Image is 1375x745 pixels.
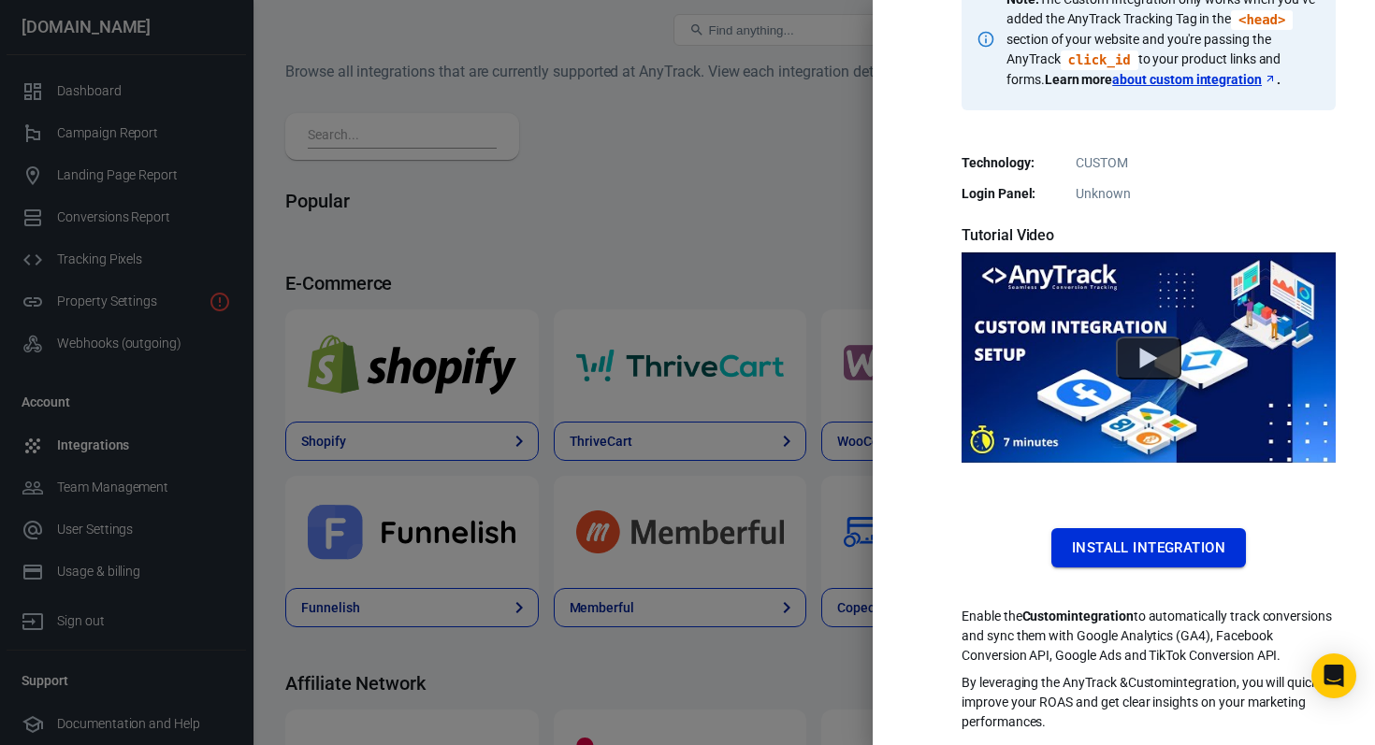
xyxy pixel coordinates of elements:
[1061,50,1138,70] code: Click to copy
[973,184,1324,204] dd: Unknown
[962,607,1336,666] p: Enable the to automatically track conversions and sync them with Google Analytics (GA4), Facebook...
[962,153,1055,173] dt: Technology:
[1051,528,1246,567] button: Install Integration
[1116,336,1181,379] button: Watch Custom Tutorial
[1022,609,1134,623] strong: Custom integration
[1311,653,1356,698] div: Open Intercom Messenger
[973,153,1324,173] dd: CUSTOM
[962,184,1055,204] dt: Login Panel:
[962,673,1336,732] p: By leveraging the AnyTrack & Custom integration, you will quickly improve your ROAS and get clear...
[1045,72,1281,87] strong: Learn more .
[1231,10,1293,30] code: Click to copy
[962,226,1336,245] h5: Tutorial Video
[1112,70,1277,90] a: about custom integration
